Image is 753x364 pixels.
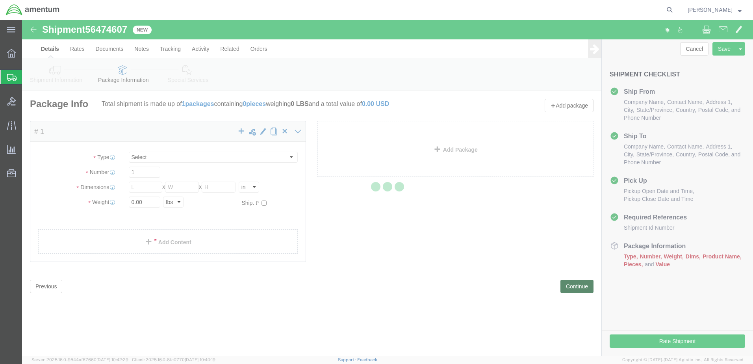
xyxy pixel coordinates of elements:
[338,357,358,362] a: Support
[185,357,215,362] span: [DATE] 10:40:19
[622,357,744,363] span: Copyright © [DATE]-[DATE] Agistix Inc., All Rights Reserved
[32,357,128,362] span: Server: 2025.16.0-9544af67660
[6,4,60,16] img: logo
[132,357,215,362] span: Client: 2025.16.0-8fc0770
[688,6,733,14] span: Scott Meyers
[687,5,742,15] button: [PERSON_NAME]
[357,357,377,362] a: Feedback
[96,357,128,362] span: [DATE] 10:42:29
